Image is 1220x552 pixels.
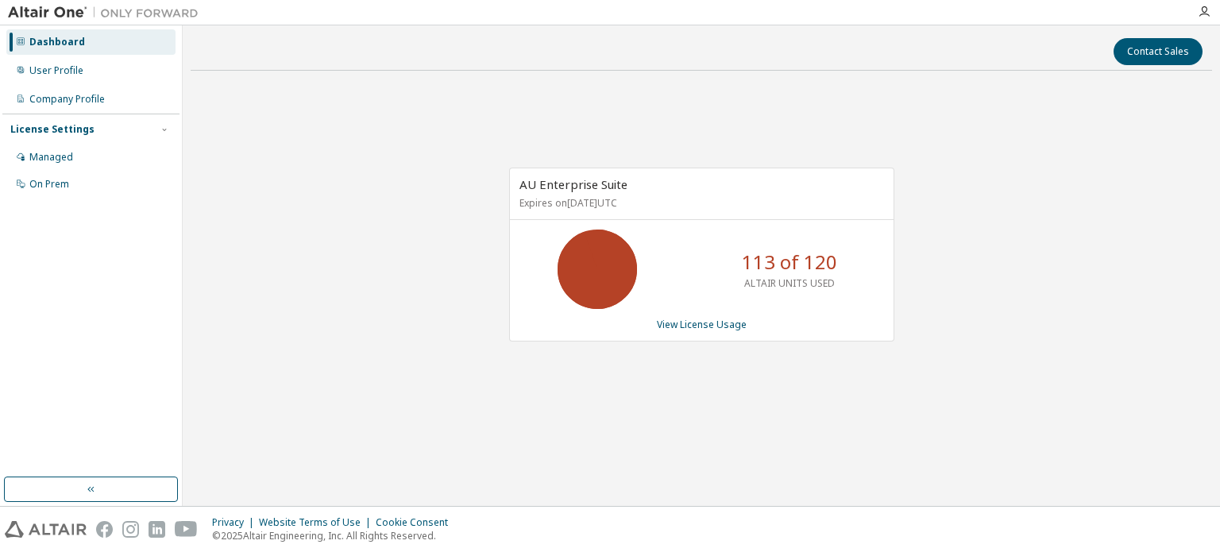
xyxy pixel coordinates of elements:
div: Website Terms of Use [259,516,376,529]
p: ALTAIR UNITS USED [744,276,835,290]
div: Dashboard [29,36,85,48]
div: On Prem [29,178,69,191]
p: Expires on [DATE] UTC [519,196,880,210]
div: Cookie Consent [376,516,457,529]
a: View License Usage [657,318,747,331]
img: linkedin.svg [149,521,165,538]
img: instagram.svg [122,521,139,538]
img: facebook.svg [96,521,113,538]
div: Company Profile [29,93,105,106]
div: Privacy [212,516,259,529]
span: AU Enterprise Suite [519,176,627,192]
div: Managed [29,151,73,164]
img: youtube.svg [175,521,198,538]
p: © 2025 Altair Engineering, Inc. All Rights Reserved. [212,529,457,542]
img: altair_logo.svg [5,521,87,538]
p: 113 of 120 [742,249,837,276]
div: License Settings [10,123,95,136]
img: Altair One [8,5,207,21]
div: User Profile [29,64,83,77]
button: Contact Sales [1114,38,1203,65]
